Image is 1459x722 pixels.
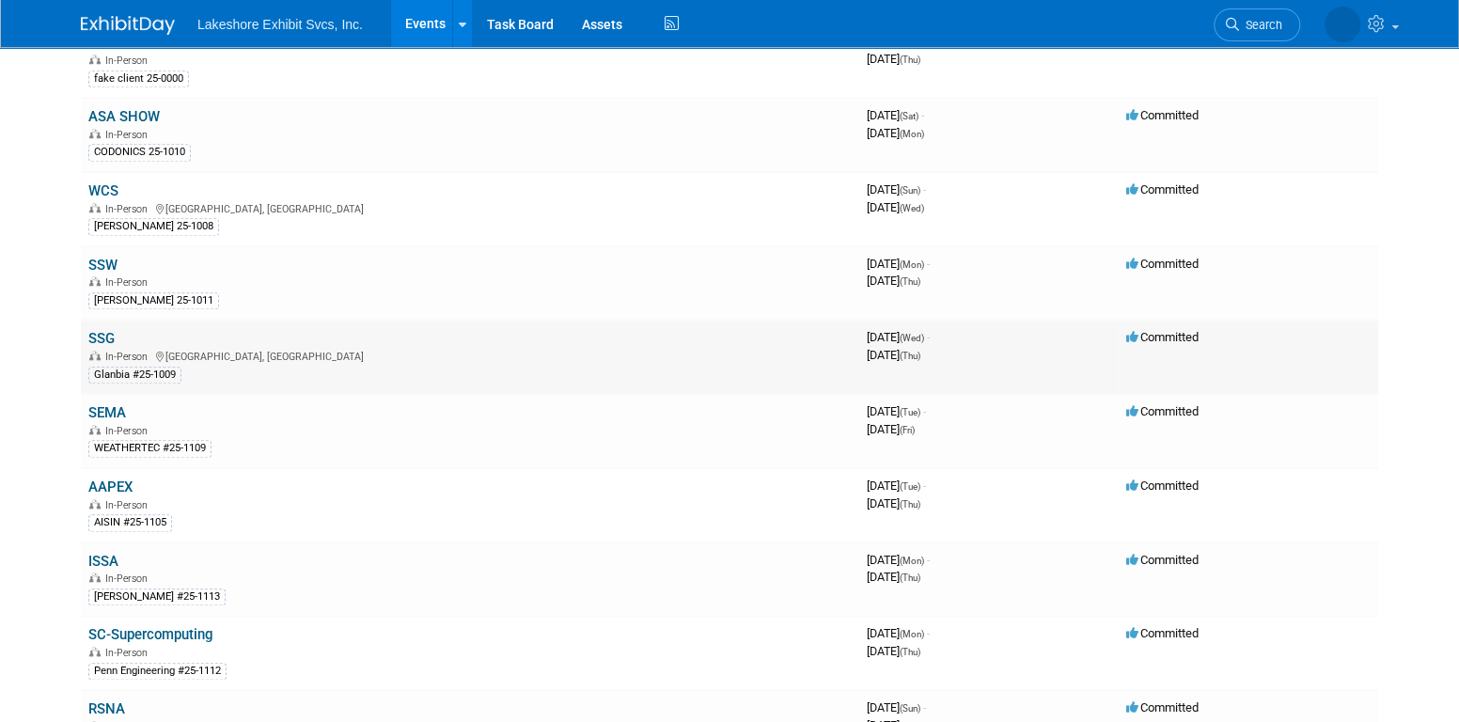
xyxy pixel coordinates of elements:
[900,647,920,657] span: (Thu)
[88,348,852,363] div: [GEOGRAPHIC_DATA], [GEOGRAPHIC_DATA]
[1126,182,1199,196] span: Committed
[1126,108,1199,122] span: Committed
[88,71,189,87] div: fake client 25-0000
[900,407,920,417] span: (Tue)
[105,647,153,659] span: In-Person
[923,479,926,493] span: -
[88,479,133,495] a: AAPEX
[88,330,115,347] a: SSG
[1126,257,1199,271] span: Committed
[105,129,153,141] span: In-Person
[867,200,924,214] span: [DATE]
[88,663,227,680] div: Penn Engineering #25-1112
[88,553,118,570] a: ISSA
[81,16,175,35] img: ExhibitDay
[88,200,852,215] div: [GEOGRAPHIC_DATA], [GEOGRAPHIC_DATA]
[867,626,930,640] span: [DATE]
[900,556,924,566] span: (Mon)
[1214,8,1300,41] a: Search
[867,52,920,66] span: [DATE]
[900,333,924,343] span: (Wed)
[900,703,920,714] span: (Sun)
[89,351,101,360] img: In-Person Event
[105,573,153,585] span: In-Person
[867,479,926,493] span: [DATE]
[105,425,153,437] span: In-Person
[88,144,191,161] div: CODONICS 25-1010
[900,499,920,510] span: (Thu)
[867,182,926,196] span: [DATE]
[89,55,101,64] img: In-Person Event
[867,108,924,122] span: [DATE]
[900,55,920,65] span: (Thu)
[89,499,101,509] img: In-Person Event
[927,553,930,567] span: -
[89,647,101,656] img: In-Person Event
[867,257,930,271] span: [DATE]
[1239,18,1282,32] span: Search
[867,274,920,288] span: [DATE]
[867,330,930,344] span: [DATE]
[1126,479,1199,493] span: Committed
[105,276,153,289] span: In-Person
[105,351,153,363] span: In-Person
[923,700,926,714] span: -
[900,573,920,583] span: (Thu)
[900,276,920,287] span: (Thu)
[921,108,924,122] span: -
[1325,7,1360,42] img: MICHELLE MOYA
[88,108,160,125] a: ASA SHOW
[1126,404,1199,418] span: Committed
[900,129,924,139] span: (Mon)
[867,570,920,584] span: [DATE]
[88,700,125,717] a: RSNA
[1126,330,1199,344] span: Committed
[88,218,219,235] div: [PERSON_NAME] 25-1008
[1126,626,1199,640] span: Committed
[105,499,153,511] span: In-Person
[88,367,181,384] div: Glanbia #25-1009
[88,589,226,605] div: [PERSON_NAME] #25-1113
[927,626,930,640] span: -
[105,55,153,67] span: In-Person
[88,626,212,643] a: SC-Supercomputing
[867,553,930,567] span: [DATE]
[89,129,101,138] img: In-Person Event
[88,292,219,309] div: [PERSON_NAME] 25-1011
[867,348,920,362] span: [DATE]
[900,425,915,435] span: (Fri)
[927,257,930,271] span: -
[867,126,924,140] span: [DATE]
[867,422,915,436] span: [DATE]
[867,496,920,510] span: [DATE]
[89,425,101,434] img: In-Person Event
[900,185,920,196] span: (Sun)
[923,182,926,196] span: -
[88,440,212,457] div: WEATHERTEC #25-1109
[89,573,101,582] img: In-Person Event
[197,17,363,32] span: Lakeshore Exhibit Svcs, Inc.
[923,404,926,418] span: -
[900,629,924,639] span: (Mon)
[900,351,920,361] span: (Thu)
[867,404,926,418] span: [DATE]
[900,111,918,121] span: (Sat)
[88,514,172,531] div: AISIN #25-1105
[900,481,920,492] span: (Tue)
[867,700,926,714] span: [DATE]
[900,203,924,213] span: (Wed)
[89,276,101,286] img: In-Person Event
[88,182,118,199] a: WCS
[89,203,101,212] img: In-Person Event
[105,203,153,215] span: In-Person
[867,644,920,658] span: [DATE]
[900,259,924,270] span: (Mon)
[88,404,126,421] a: SEMA
[88,257,118,274] a: SSW
[927,330,930,344] span: -
[1126,700,1199,714] span: Committed
[1126,553,1199,567] span: Committed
